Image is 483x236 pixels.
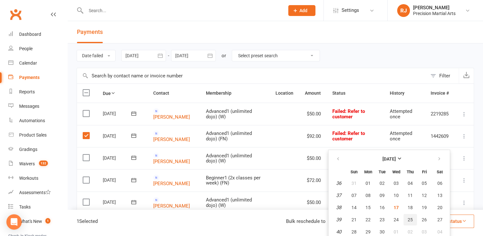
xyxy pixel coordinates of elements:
a: Payments [8,70,67,85]
small: Tuesday [379,169,386,174]
button: 05 [418,177,431,189]
div: or [222,52,226,59]
span: 04 [408,181,413,186]
a: Reports [8,85,67,99]
span: Attempted once [390,108,412,120]
th: Contact [147,84,200,103]
a: [PERSON_NAME] [153,203,190,208]
button: 03 [389,177,403,189]
span: 25 [408,217,413,222]
th: Amount [299,84,327,103]
em: 38 [336,205,341,210]
span: : Refer to customer [332,108,365,120]
span: 03 [422,229,427,234]
span: 1 [45,218,50,224]
span: 19 [422,205,427,210]
span: : Refer to customer [332,130,365,142]
span: 12 [422,193,427,198]
span: Selected [79,218,98,224]
a: [PERSON_NAME] [153,114,190,120]
div: [DATE] [103,153,132,163]
a: [PERSON_NAME] [153,136,190,142]
div: Payments [19,75,40,80]
span: 132 [39,161,48,166]
button: 24 [389,214,403,225]
span: 01 [366,181,371,186]
td: $50.00 [299,103,327,125]
span: 26 [422,217,427,222]
button: 23 [375,214,389,225]
td: 2219285 [425,103,455,125]
strong: [DATE] [382,156,396,161]
span: 14 [351,205,357,210]
td: 1442609 [425,125,455,147]
div: Bulk reschedule to [286,217,326,225]
span: 08 [366,193,371,198]
a: People [8,42,67,56]
button: 31 [347,177,361,189]
span: Attempted once [390,130,412,142]
button: 19 [418,202,431,213]
div: [PERSON_NAME] [413,5,456,11]
td: $72.00 [299,169,327,191]
button: 13 [432,190,448,201]
button: 08 [361,190,375,201]
span: Advanced1 (unlimited dojo) (FN) [206,130,252,142]
span: 21 [351,217,357,222]
button: Filter [427,68,459,83]
span: 31 [351,181,357,186]
div: People [19,46,33,51]
em: 39 [336,217,341,223]
span: 20 [437,205,442,210]
a: Messages [8,99,67,114]
em: 36 [336,180,341,186]
th: History [384,84,425,103]
div: Filter [439,72,450,80]
span: 27 [437,217,442,222]
a: Automations [8,114,67,128]
th: Status [327,84,384,103]
button: 27 [432,214,448,225]
button: 07 [347,190,361,201]
td: $92.00 [299,125,327,147]
span: 03 [394,181,399,186]
div: Automations [19,118,45,123]
small: Thursday [407,169,414,174]
a: Workouts [8,171,67,185]
span: 02 [408,229,413,234]
button: 20 [432,202,448,213]
input: Search... [84,6,280,15]
span: Failed [332,108,365,120]
a: What's New1 [8,214,67,229]
button: 21 [347,214,361,225]
small: Sunday [351,169,358,174]
span: 15 [366,205,371,210]
button: 17 [389,202,403,213]
div: Precision Martial Arts [413,11,456,16]
button: 22 [361,214,375,225]
span: 16 [380,205,385,210]
a: Tasks [8,200,67,214]
button: 25 [404,214,417,225]
button: 02 [375,177,389,189]
div: Calendar [19,60,37,66]
div: Reports [19,89,35,94]
button: 26 [418,214,431,225]
div: Assessments [19,190,51,195]
span: 09 [380,193,385,198]
span: Add [299,8,307,13]
button: 12 [418,190,431,201]
span: 30 [380,229,385,234]
a: Calendar [8,56,67,70]
a: Product Sales [8,128,67,142]
a: Dashboard [8,27,67,42]
span: Settings [342,3,359,18]
div: Tasks [19,204,31,209]
span: Advanced1 (unlimited dojo) (W) [206,153,252,164]
span: Failed [332,130,365,142]
span: 29 [366,229,371,234]
th: Membership [200,84,270,103]
button: 06 [432,177,448,189]
small: Wednesday [392,169,400,174]
div: Dashboard [19,32,41,37]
